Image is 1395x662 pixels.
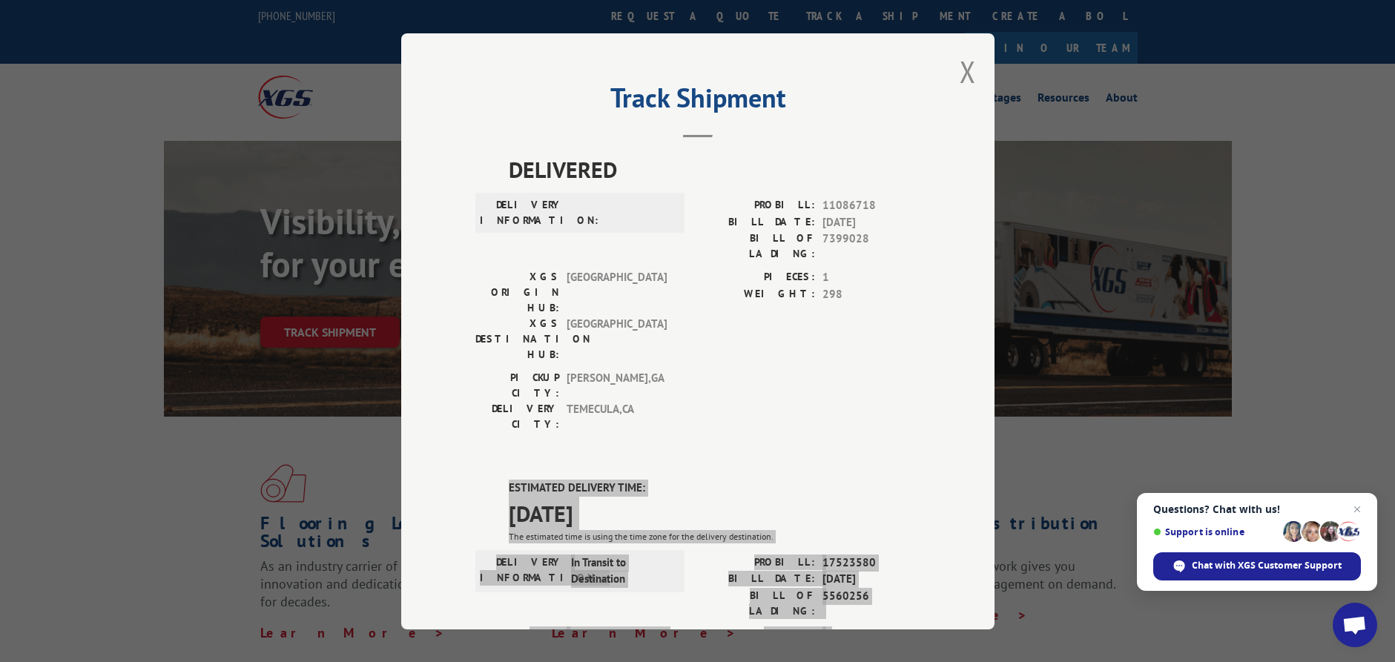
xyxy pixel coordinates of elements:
label: PROBILL: [698,197,815,214]
span: [GEOGRAPHIC_DATA] [567,316,667,363]
span: In Transit to Destination [571,554,671,587]
label: BILL OF LADING: [698,587,815,618]
span: Support is online [1153,526,1278,537]
span: TEMECULA , CA [567,401,667,432]
span: [PERSON_NAME] , GA [567,370,667,401]
label: DELIVERY INFORMATION: [480,197,564,228]
span: Chat with XGS Customer Support [1192,559,1342,572]
label: PROBILL: [698,554,815,571]
h2: Track Shipment [475,87,920,116]
span: DELIVERED [509,153,920,186]
span: [DATE] [822,571,920,588]
span: [GEOGRAPHIC_DATA] [567,269,667,316]
span: 298 [822,285,920,302]
span: 17523580 [822,554,920,571]
label: PICKUP CITY: [475,370,559,401]
label: WEIGHT: [698,285,815,302]
span: [DATE] [509,496,920,529]
div: Open chat [1333,603,1377,647]
label: XGS ORIGIN HUB: [475,269,559,316]
label: BILL DATE: [698,214,815,231]
span: Questions? Chat with us! [1153,503,1361,515]
label: BILL OF LADING: [698,231,815,262]
label: DELIVERY INFORMATION: [480,554,564,587]
span: [DATE] [822,214,920,231]
div: The estimated time is using the time zone for the delivery destination. [509,529,920,543]
label: XGS DESTINATION HUB: [475,316,559,363]
div: Chat with XGS Customer Support [1153,552,1361,580]
span: 7399028 [822,231,920,262]
label: DELIVERY CITY: [475,401,559,432]
span: Close chat [1348,500,1366,518]
label: PIECES: [698,269,815,286]
button: Close modal [960,52,976,91]
label: PIECES: [698,626,815,643]
label: BILL DATE: [698,571,815,588]
span: 5560256 [822,587,920,618]
span: 1 [822,626,920,643]
label: ESTIMATED DELIVERY TIME: [509,480,920,497]
span: 1 [822,269,920,286]
span: 11086718 [822,197,920,214]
